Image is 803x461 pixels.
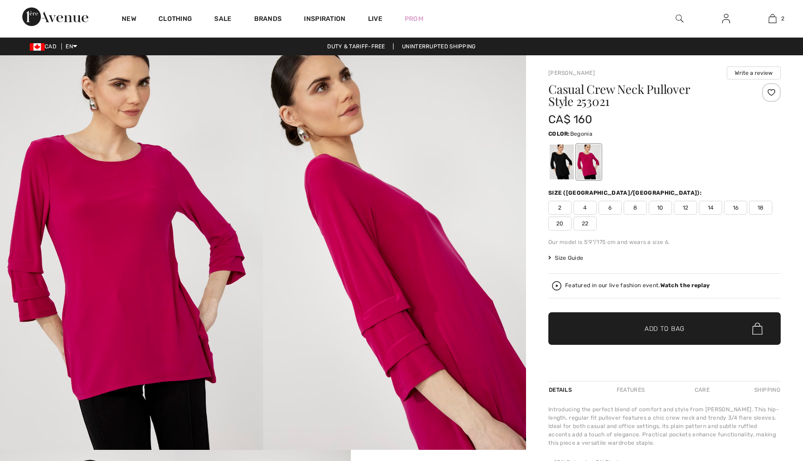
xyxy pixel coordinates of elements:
[66,43,77,50] span: EN
[609,382,652,398] div: Features
[781,14,784,23] span: 2
[30,43,45,51] img: Canadian Dollar
[769,13,777,24] img: My Bag
[699,201,722,215] span: 14
[158,15,192,25] a: Clothing
[727,66,781,79] button: Write a review
[660,282,710,289] strong: Watch the replay
[548,201,572,215] span: 2
[724,201,747,215] span: 16
[570,131,592,137] span: Begonia
[548,70,595,76] a: [PERSON_NAME]
[263,55,526,450] img: Casual Crew Neck Pullover Style 253021. 2
[687,382,717,398] div: Care
[22,7,88,26] img: 1ère Avenue
[548,254,583,262] span: Size Guide
[548,238,781,246] div: Our model is 5'9"/175 cm and wears a size 6.
[368,14,382,24] a: Live
[548,312,781,345] button: Add to Bag
[599,201,622,215] span: 6
[304,15,345,25] span: Inspiration
[752,382,781,398] div: Shipping
[573,201,597,215] span: 4
[649,201,672,215] span: 10
[548,83,742,107] h1: Casual Crew Neck Pullover Style 253021
[750,13,795,24] a: 2
[573,217,597,230] span: 22
[214,15,231,25] a: Sale
[565,283,710,289] div: Featured in our live fashion event.
[552,281,561,290] img: Watch the replay
[715,13,737,25] a: Sign In
[122,15,136,25] a: New
[548,382,574,398] div: Details
[676,13,684,24] img: search the website
[722,13,730,24] img: My Info
[548,189,704,197] div: Size ([GEOGRAPHIC_DATA]/[GEOGRAPHIC_DATA]):
[550,145,574,179] div: Black
[674,201,697,215] span: 12
[548,217,572,230] span: 20
[548,113,592,126] span: CA$ 160
[645,324,685,334] span: Add to Bag
[548,405,781,447] div: Introducing the perfect blend of comfort and style from [PERSON_NAME]. This hip-length, regular f...
[405,14,423,24] a: Prom
[548,131,570,137] span: Color:
[254,15,282,25] a: Brands
[749,201,772,215] span: 18
[752,323,763,335] img: Bag.svg
[30,43,60,50] span: CAD
[577,145,601,179] div: Begonia
[624,201,647,215] span: 8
